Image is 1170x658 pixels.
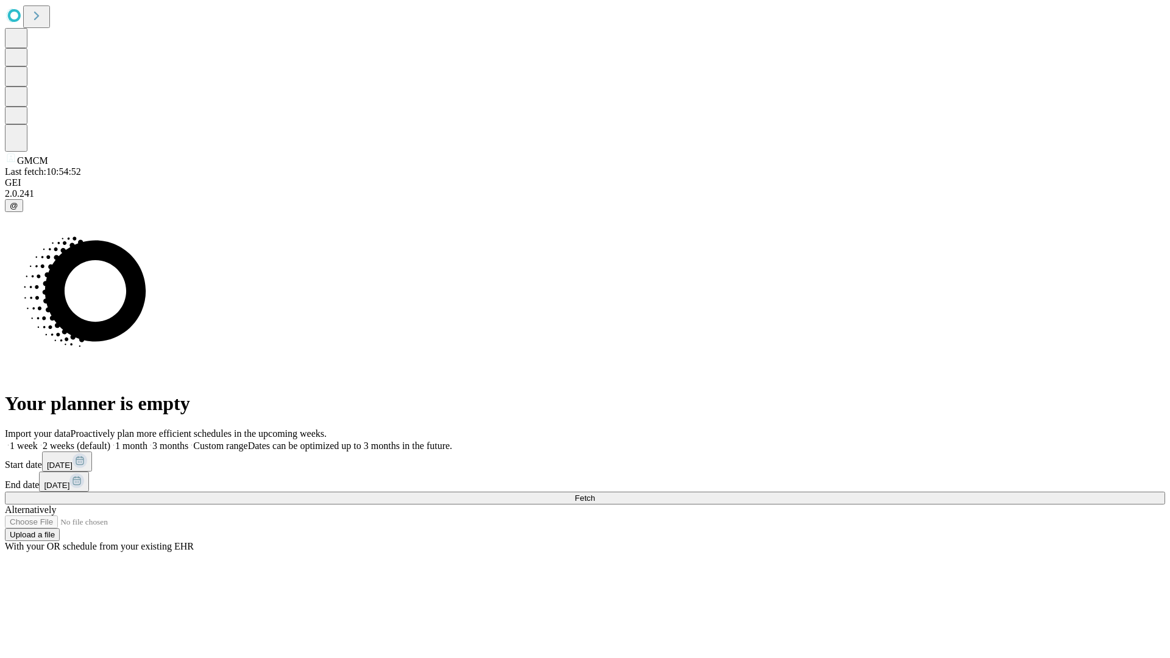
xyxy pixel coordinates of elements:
[5,166,81,177] span: Last fetch: 10:54:52
[5,492,1165,504] button: Fetch
[10,201,18,210] span: @
[17,155,48,166] span: GMCM
[5,188,1165,199] div: 2.0.241
[5,428,71,439] span: Import your data
[43,440,110,451] span: 2 weeks (default)
[248,440,452,451] span: Dates can be optimized up to 3 months in the future.
[42,451,92,472] button: [DATE]
[5,472,1165,492] div: End date
[5,541,194,551] span: With your OR schedule from your existing EHR
[115,440,147,451] span: 1 month
[5,451,1165,472] div: Start date
[152,440,188,451] span: 3 months
[47,461,73,470] span: [DATE]
[193,440,247,451] span: Custom range
[10,440,38,451] span: 1 week
[5,504,56,515] span: Alternatively
[5,199,23,212] button: @
[44,481,69,490] span: [DATE]
[71,428,327,439] span: Proactively plan more efficient schedules in the upcoming weeks.
[5,528,60,541] button: Upload a file
[39,472,89,492] button: [DATE]
[5,392,1165,415] h1: Your planner is empty
[575,493,595,503] span: Fetch
[5,177,1165,188] div: GEI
